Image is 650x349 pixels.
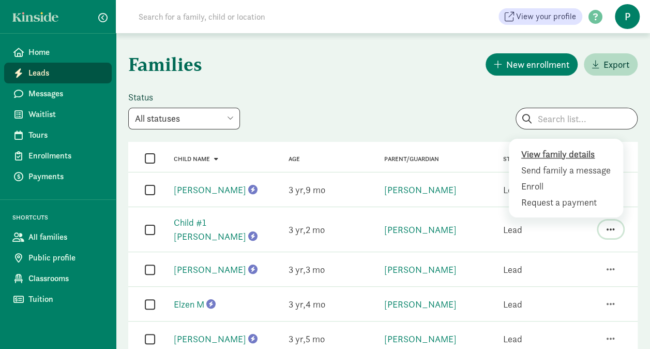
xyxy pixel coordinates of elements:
[306,224,325,236] span: 2
[28,67,103,79] span: Leads
[28,46,103,59] span: Home
[174,155,210,163] span: Child name
[128,46,381,83] h1: Families
[289,264,306,275] span: 3
[521,179,615,193] div: Enroll
[28,129,103,141] span: Tours
[384,333,457,345] a: [PERSON_NAME]
[28,272,103,285] span: Classrooms
[174,333,246,345] a: [PERSON_NAME]
[4,63,112,83] a: Leads
[521,163,615,177] div: Send family a message
[516,10,576,23] span: View your profile
[4,83,112,104] a: Messages
[28,252,103,264] span: Public profile
[289,184,306,196] span: 3
[174,216,246,242] a: Child #1 [PERSON_NAME]
[289,298,306,310] span: 3
[306,184,325,196] span: 9
[306,333,325,345] span: 5
[174,298,204,310] a: Elzen M
[132,6,422,27] input: Search for a family, child or location
[4,146,112,166] a: Enrollments
[4,248,112,268] a: Public profile
[306,264,325,275] span: 3
[503,332,522,346] div: Lead
[503,223,522,237] div: Lead
[584,53,638,76] button: Export
[128,91,240,104] label: Status
[28,293,103,306] span: Tuition
[384,224,457,236] a: [PERSON_NAME]
[384,264,457,275] a: [PERSON_NAME]
[289,333,306,345] span: 3
[4,227,112,248] a: All families
[28,170,103,183] span: Payments
[615,4,640,29] span: P
[384,298,457,310] a: [PERSON_NAME]
[4,268,112,289] a: Classrooms
[521,195,615,209] div: Request a payment
[4,289,112,310] a: Tuition
[174,155,218,163] a: Child name
[503,263,522,277] div: Lead
[289,224,306,236] span: 3
[28,150,103,162] span: Enrollments
[174,264,246,275] a: [PERSON_NAME]
[503,183,522,197] div: Lead
[384,184,457,196] a: [PERSON_NAME]
[4,166,112,187] a: Payments
[516,108,637,129] input: Search list...
[521,147,615,161] div: View family details
[486,53,578,76] button: New enrollment
[603,57,629,71] span: Export
[28,88,103,100] span: Messages
[598,299,650,349] iframe: Chat Widget
[306,298,325,310] span: 4
[174,184,246,196] a: [PERSON_NAME]
[503,155,524,163] span: Status
[384,155,439,163] a: Parent/Guardian
[503,297,522,311] div: Lead
[289,155,300,163] a: Age
[4,125,112,146] a: Tours
[28,108,103,121] span: Waitlist
[506,57,569,71] span: New enrollment
[498,8,582,25] a: View your profile
[4,104,112,125] a: Waitlist
[28,231,103,243] span: All families
[4,42,112,63] a: Home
